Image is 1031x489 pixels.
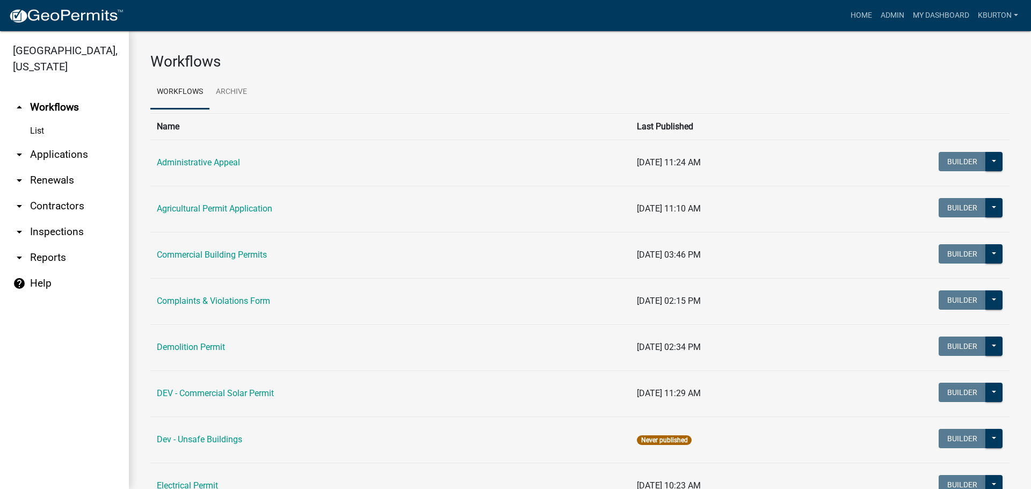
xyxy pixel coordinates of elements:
[157,388,274,398] a: DEV - Commercial Solar Permit
[637,296,701,306] span: [DATE] 02:15 PM
[209,75,253,110] a: Archive
[939,383,986,402] button: Builder
[637,250,701,260] span: [DATE] 03:46 PM
[909,5,974,26] a: My Dashboard
[939,152,986,171] button: Builder
[630,113,818,140] th: Last Published
[13,101,26,114] i: arrow_drop_up
[157,203,272,214] a: Agricultural Permit Application
[939,244,986,264] button: Builder
[13,277,26,290] i: help
[157,296,270,306] a: Complaints & Violations Form
[637,342,701,352] span: [DATE] 02:34 PM
[13,251,26,264] i: arrow_drop_down
[939,290,986,310] button: Builder
[157,250,267,260] a: Commercial Building Permits
[939,429,986,448] button: Builder
[157,157,240,167] a: Administrative Appeal
[637,203,701,214] span: [DATE] 11:10 AM
[13,174,26,187] i: arrow_drop_down
[150,75,209,110] a: Workflows
[150,113,630,140] th: Name
[157,342,225,352] a: Demolition Permit
[846,5,876,26] a: Home
[13,225,26,238] i: arrow_drop_down
[13,148,26,161] i: arrow_drop_down
[637,435,691,445] span: Never published
[150,53,1010,71] h3: Workflows
[157,434,242,444] a: Dev - Unsafe Buildings
[637,388,701,398] span: [DATE] 11:29 AM
[939,337,986,356] button: Builder
[939,198,986,217] button: Builder
[876,5,909,26] a: Admin
[637,157,701,167] span: [DATE] 11:24 AM
[13,200,26,213] i: arrow_drop_down
[974,5,1022,26] a: kburton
